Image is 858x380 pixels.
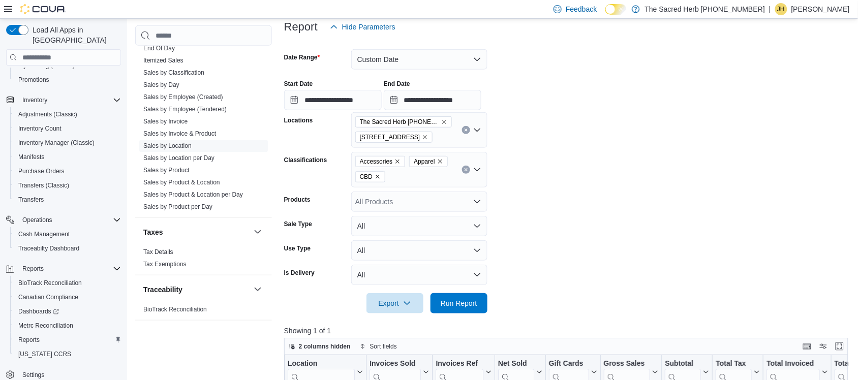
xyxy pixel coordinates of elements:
span: Tax Exemptions [143,261,187,269]
label: Date Range [284,53,320,61]
div: Traceability [135,304,272,320]
span: Settings [22,371,44,379]
span: Metrc Reconciliation [14,320,121,332]
a: Cash Management [14,228,74,240]
a: Transfers [14,194,48,206]
input: Press the down key to open a popover containing a calendar. [384,90,481,110]
button: [US_STATE] CCRS [10,347,125,361]
span: Reports [14,334,121,346]
a: Manifests [14,151,48,163]
span: Run Report [441,298,477,308]
a: Sales by Day [143,82,179,89]
button: Adjustments (Classic) [10,107,125,121]
span: Apparel [414,156,435,167]
span: Accessories [355,156,406,167]
a: Metrc Reconciliation [14,320,77,332]
span: Apparel [409,156,447,167]
span: Sales by Product [143,167,190,175]
img: Cova [20,4,66,14]
span: Reports [22,265,44,273]
span: Metrc Reconciliation [18,322,73,330]
span: CBD [355,171,385,182]
label: Start Date [284,80,313,88]
div: Subtotal [665,359,701,369]
span: Transfers [18,196,44,204]
span: Transfers (Classic) [18,181,69,189]
a: Sales by Product & Location per Day [143,192,243,199]
a: Dashboards [10,304,125,319]
span: Dashboards [14,305,121,318]
span: Inventory Manager (Classic) [18,139,95,147]
a: Transfers (Classic) [14,179,73,192]
input: Press the down key to open a popover containing a calendar. [284,90,382,110]
span: Promotions [14,74,121,86]
span: CBD [360,172,373,182]
span: Manifests [14,151,121,163]
a: Adjustments (Classic) [14,108,81,120]
span: Reports [18,263,121,275]
a: Sales by Location per Day [143,155,214,162]
button: Keyboard shortcuts [801,340,813,353]
a: Inventory Manager (Classic) [14,137,99,149]
span: Sales by Product per Day [143,203,212,211]
span: Accessories [360,156,393,167]
div: Sales [135,43,272,217]
span: Sales by Employee (Tendered) [143,106,227,114]
button: Open list of options [473,198,481,206]
span: Feedback [566,4,597,14]
span: Itemized Sales [143,57,183,65]
button: Traceability [252,283,264,296]
button: Custom Date [351,49,487,70]
button: All [351,240,487,261]
button: Enter fullscreen [834,340,846,353]
label: Sale Type [284,220,312,228]
span: Sales by Location [143,142,192,150]
span: Inventory Count [14,122,121,135]
span: Sales by Product & Location per Day [143,191,243,199]
span: Washington CCRS [14,348,121,360]
button: Operations [18,214,56,226]
span: Transfers [14,194,121,206]
div: Gift Cards [549,359,589,369]
span: Reports [18,336,40,344]
button: Traceability [143,284,250,295]
a: Tax Details [143,249,173,256]
button: Inventory Manager (Classic) [10,136,125,150]
span: Sales by Invoice & Product [143,130,216,138]
span: Traceabilty Dashboard [18,244,79,252]
span: Inventory Count [18,124,62,133]
span: Sales by Location per Day [143,154,214,163]
span: Sort fields [370,342,397,351]
button: Remove Accessories from selection in this group [394,159,401,165]
div: Taxes [135,246,272,275]
button: Transfers [10,193,125,207]
button: Manifests [10,150,125,164]
h3: Taxes [143,227,163,237]
span: Canadian Compliance [14,291,121,303]
a: Traceabilty Dashboard [14,242,83,255]
a: Sales by Invoice & Product [143,131,216,138]
button: Traceabilty Dashboard [10,241,125,256]
button: Inventory [2,93,125,107]
span: Canadian Compliance [18,293,78,301]
span: Dashboards [18,307,59,315]
a: Sales by Product & Location [143,179,220,186]
span: Purchase Orders [18,167,65,175]
a: Dashboards [14,305,63,318]
button: Remove Apparel from selection in this group [437,159,443,165]
p: Showing 1 of 1 [284,326,854,336]
label: Classifications [284,156,327,164]
button: All [351,216,487,236]
button: Clear input [462,126,470,134]
div: Invoices Sold [370,359,421,369]
span: Inventory Manager (Classic) [14,137,121,149]
label: Is Delivery [284,269,315,277]
span: Operations [18,214,121,226]
p: [PERSON_NAME] [791,3,850,15]
button: Export [366,293,423,313]
button: Remove CBD from selection in this group [375,174,381,180]
a: Sales by Employee (Tendered) [143,106,227,113]
a: Inventory Count [14,122,66,135]
a: Sales by Employee (Created) [143,94,223,101]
